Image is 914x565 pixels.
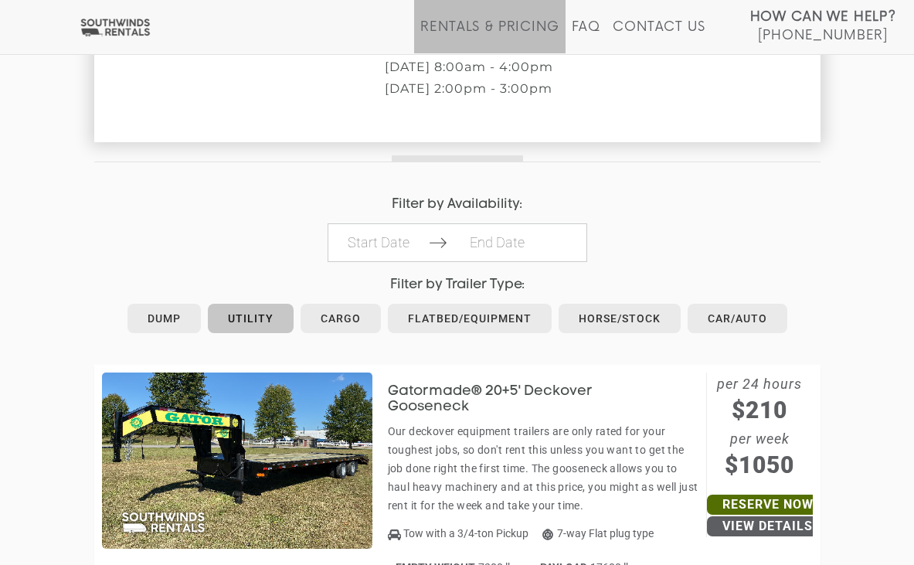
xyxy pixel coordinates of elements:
[301,304,381,333] a: Cargo
[94,60,844,74] p: [DATE] 8:00am - 4:00pm
[420,19,559,53] a: Rentals & Pricing
[750,8,896,42] a: How Can We Help? [PHONE_NUMBER]
[559,304,681,333] a: Horse/Stock
[388,384,699,415] h3: Gatormade® 20+5' Deckover Gooseneck
[688,304,787,333] a: Car/Auto
[572,19,601,53] a: FAQ
[707,373,813,482] span: per 24 hours per week
[403,527,528,539] span: Tow with a 3/4-ton Pickup
[208,304,294,333] a: Utility
[707,393,813,427] span: $210
[94,197,821,212] h4: Filter by Availability:
[77,18,153,37] img: Southwinds Rentals Logo
[750,9,896,25] strong: How Can We Help?
[102,373,372,549] img: SW012 - Gatormade 20+5' Deckover Gooseneck
[613,19,705,53] a: Contact Us
[542,527,654,539] span: 7-way Flat plug type
[94,277,821,292] h4: Filter by Trailer Type:
[758,28,888,43] span: [PHONE_NUMBER]
[127,304,201,333] a: Dump
[94,82,844,96] p: [DATE] 2:00pm - 3:00pm
[707,495,829,515] a: Reserve Now
[388,422,699,515] p: Our deckover equipment trailers are only rated for your toughest jobs, so don't rent this unless ...
[707,448,813,482] span: $1050
[388,392,699,404] a: Gatormade® 20+5' Deckover Gooseneck
[707,516,828,536] a: View Details
[388,304,552,333] a: Flatbed/Equipment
